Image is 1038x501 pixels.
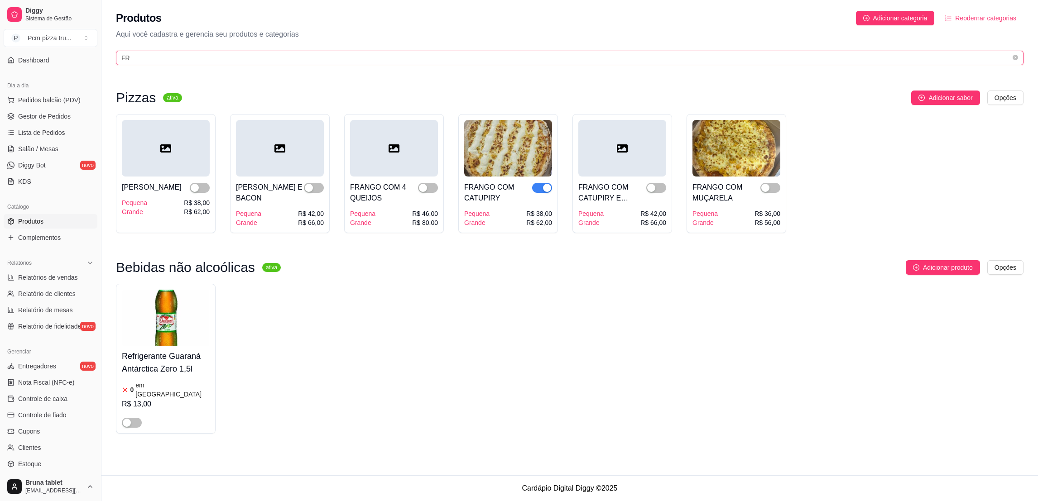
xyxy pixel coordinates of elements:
div: [PERSON_NAME] [122,182,182,193]
div: FRANGO COM 4 QUEIJOS [350,182,418,204]
article: em [GEOGRAPHIC_DATA] [135,381,210,399]
input: Buscar por nome ou código do produto [121,53,1011,63]
img: product-image [692,120,780,177]
a: Relatório de clientes [4,286,97,301]
div: Grande [578,218,604,227]
a: Controle de fiado [4,408,97,422]
button: Pedidos balcão (PDV) [4,93,97,107]
span: [EMAIL_ADDRESS][DOMAIN_NAME] [25,487,83,494]
h4: Refrigerante Guaraná Antárctica Zero 1,5l [122,350,210,375]
a: Relatórios de vendas [4,270,97,285]
span: plus-circle [918,95,925,101]
span: Salão / Mesas [18,144,58,153]
span: Adicionar categoria [873,13,927,23]
div: Pequena [578,209,604,218]
span: Lista de Pedidos [18,128,65,137]
div: Pequena [236,209,261,218]
footer: Cardápio Digital Diggy © 2025 [101,475,1038,501]
div: Grande [236,218,261,227]
a: Diggy Botnovo [4,158,97,172]
div: Grande [122,207,147,216]
span: Pedidos balcão (PDV) [18,95,81,105]
span: Dashboard [18,56,49,65]
span: close-circle [1013,54,1018,62]
sup: ativa [163,93,182,102]
a: Complementos [4,230,97,245]
span: Relatórios de vendas [18,273,78,282]
a: Estoque [4,457,97,471]
div: Catálogo [4,200,97,214]
a: Controle de caixa [4,391,97,406]
button: Adicionar sabor [911,91,980,105]
button: Adicionar produto [906,260,980,275]
div: R$ 38,00 [526,209,552,218]
a: Nota Fiscal (NFC-e) [4,375,97,390]
span: Adicionar produto [923,262,973,272]
span: Cupons [18,427,40,436]
span: Entregadores [18,362,56,371]
button: Opções [987,260,1024,275]
span: Estoque [18,459,41,468]
span: plus-circle [913,264,919,271]
span: ordered-list [945,15,951,21]
span: Relatório de clientes [18,289,76,298]
span: Gestor de Pedidos [18,112,71,121]
div: Pequena [122,198,147,207]
a: Produtos [4,214,97,229]
img: product-image [464,120,552,177]
div: R$ 13,00 [122,399,210,410]
div: R$ 62,00 [184,207,210,216]
span: P [11,33,20,43]
span: close-circle [1013,55,1018,60]
div: FRANGO COM CATUPIRY [464,182,532,204]
button: Opções [987,91,1024,105]
span: Adicionar sabor [928,93,972,103]
h3: Bebidas não alcoólicas [116,262,255,273]
span: Produtos [18,217,43,226]
span: Controle de fiado [18,410,67,420]
div: Pequena [464,209,490,218]
h3: Pizzas [116,92,156,103]
a: Entregadoresnovo [4,359,97,373]
span: Diggy Bot [18,161,46,170]
div: Grande [464,218,490,227]
a: Gestor de Pedidos [4,109,97,124]
sup: ativa [262,263,281,272]
span: Sistema de Gestão [25,15,94,22]
div: R$ 56,00 [754,218,780,227]
a: DiggySistema de Gestão [4,4,97,25]
button: Adicionar categoria [856,11,935,25]
p: Aqui você cadastra e gerencia seu produtos e categorias [116,29,1024,40]
div: R$ 66,00 [298,218,324,227]
button: Bruna tablet[EMAIL_ADDRESS][DOMAIN_NAME] [4,476,97,497]
div: R$ 62,00 [526,218,552,227]
a: Clientes [4,440,97,455]
div: R$ 66,00 [640,218,666,227]
div: Pcm pizza tru ... [28,33,71,43]
a: Salão / Mesas [4,142,97,156]
a: Lista de Pedidos [4,125,97,140]
button: Reodernar categorias [938,11,1024,25]
div: R$ 38,00 [184,198,210,207]
div: R$ 42,00 [298,209,324,218]
span: Nota Fiscal (NFC-e) [18,378,74,387]
span: Diggy [25,7,94,15]
div: R$ 36,00 [754,209,780,218]
div: R$ 42,00 [640,209,666,218]
a: Cupons [4,424,97,439]
h2: Produtos [116,11,162,25]
button: Select a team [4,29,97,47]
span: Opções [995,262,1016,272]
a: KDS [4,174,97,189]
div: R$ 80,00 [412,218,438,227]
span: plus-circle [863,15,870,21]
div: FRANGO COM CATUPIRY E BACON [578,182,646,204]
div: [PERSON_NAME] E BACON [236,182,304,204]
div: Pequena [692,209,718,218]
span: KDS [18,177,31,186]
a: Dashboard [4,53,97,67]
div: Gerenciar [4,344,97,359]
div: Grande [692,218,718,227]
article: 0 [130,385,134,394]
div: Grande [350,218,375,227]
